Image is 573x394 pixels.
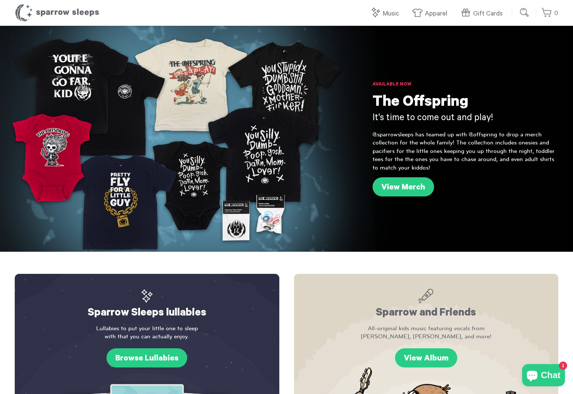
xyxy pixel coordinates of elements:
h2: Sparrow and Friends [309,289,544,321]
p: @sparrowsleeps has teamed up with @offspring to drop a merch collection for the whole family! The... [373,130,558,172]
a: Browse Lullabies [106,348,187,367]
h1: Sparrow Sleeps [15,4,99,22]
p: Lullabies to put your little one to sleep [29,324,265,341]
h1: The Offspring [373,94,558,112]
p: All-original kids music featuring vocals from [309,324,544,341]
span: with that you can actually enjoy. [29,332,265,341]
a: Music [370,6,403,22]
h3: It's time to come out and play! [373,112,558,125]
inbox-online-store-chat: Shopify online store chat [520,364,567,388]
a: Gift Cards [460,6,506,22]
a: View Album [395,348,457,367]
input: Submit [517,5,532,20]
h2: Sparrow Sleeps lullabies [29,289,265,321]
a: Apparel [412,6,451,22]
a: View Merch [373,177,434,196]
h6: Available Now [373,81,558,88]
a: 0 [541,6,558,21]
span: [PERSON_NAME], [PERSON_NAME], and more! [309,332,544,341]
